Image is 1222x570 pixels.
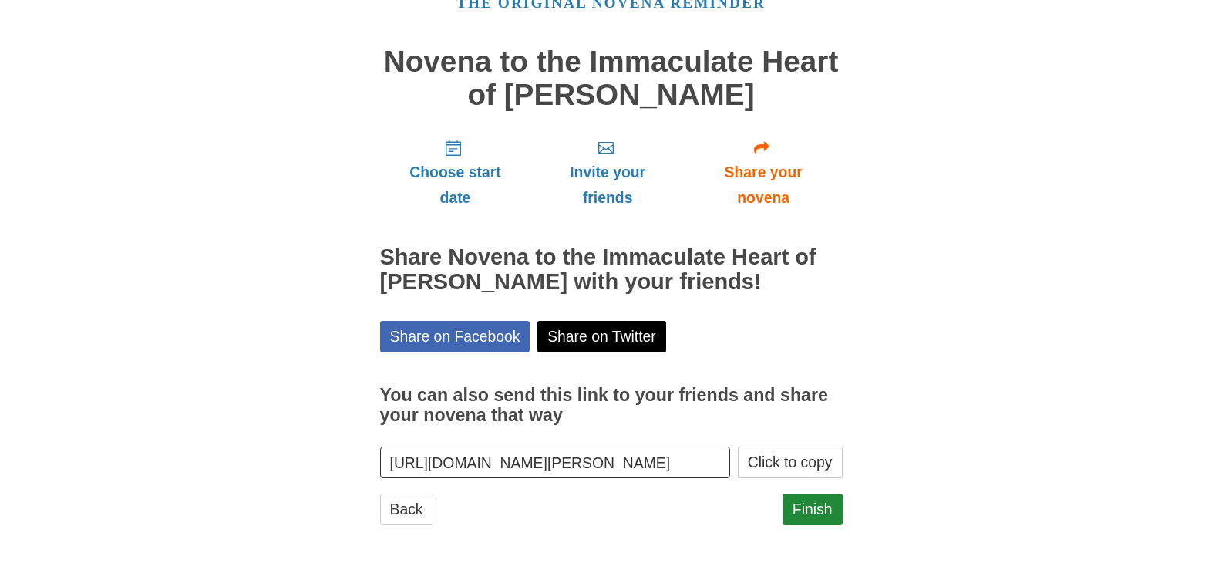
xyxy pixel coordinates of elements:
span: Invite your friends [546,160,668,211]
h2: Share Novena to the Immaculate Heart of [PERSON_NAME] with your friends! [380,245,843,295]
a: Finish [783,494,843,525]
a: Invite your friends [530,126,684,218]
h1: Novena to the Immaculate Heart of [PERSON_NAME] [380,46,843,111]
a: Share on Twitter [537,321,666,352]
span: Share your novena [700,160,827,211]
a: Share your novena [685,126,843,218]
button: Click to copy [738,447,843,478]
a: Choose start date [380,126,531,218]
a: Back [380,494,433,525]
span: Choose start date [396,160,516,211]
a: Share on Facebook [380,321,530,352]
h3: You can also send this link to your friends and share your novena that way [380,386,843,425]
